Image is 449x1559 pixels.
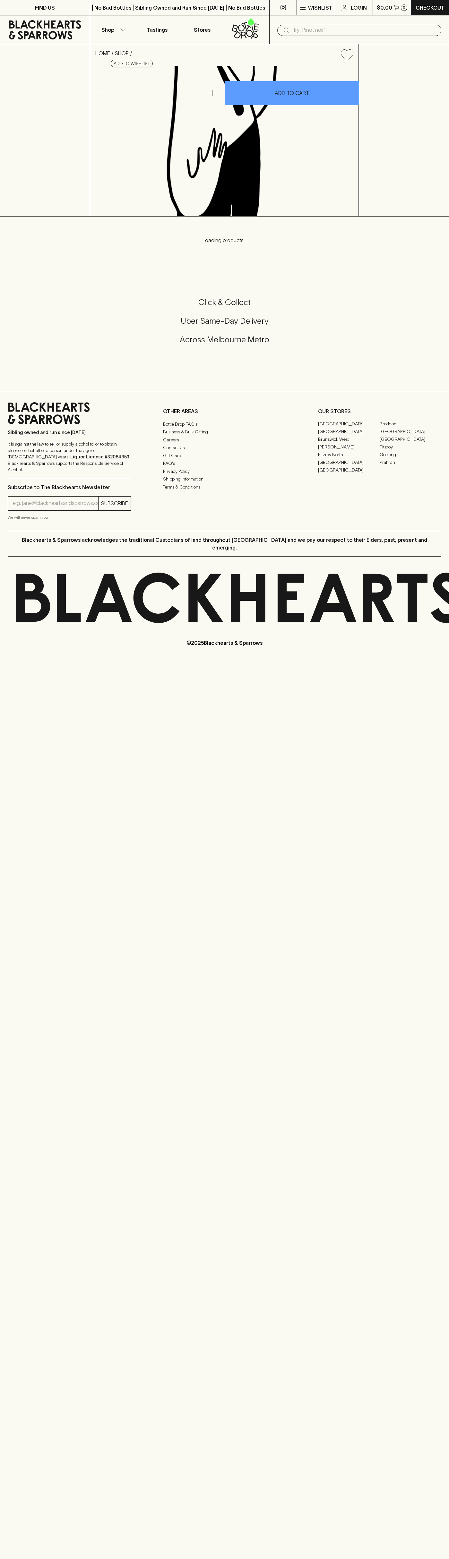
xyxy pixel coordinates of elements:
p: OTHER AREAS [163,407,286,415]
p: Subscribe to The Blackhearts Newsletter [8,483,131,491]
strong: Liquor License #32064953 [70,454,129,459]
button: ADD TO CART [225,81,359,105]
button: Shop [90,15,135,44]
a: Careers [163,436,286,444]
a: Gift Cards [163,452,286,459]
button: Add to wishlist [111,60,153,67]
p: Stores [194,26,211,34]
a: Terms & Conditions [163,483,286,491]
a: Contact Us [163,444,286,452]
a: [PERSON_NAME] [318,443,380,451]
a: [GEOGRAPHIC_DATA] [318,420,380,428]
a: Fitzroy [380,443,441,451]
p: We will never spam you [8,514,131,521]
p: 0 [403,6,405,9]
p: Wishlist [308,4,332,12]
p: $0.00 [377,4,392,12]
a: [GEOGRAPHIC_DATA] [318,459,380,466]
p: Checkout [416,4,445,12]
p: It is against the law to sell or supply alcohol to, or to obtain alcohol on behalf of a person un... [8,441,131,473]
a: Fitzroy North [318,451,380,459]
input: Try "Pinot noir" [293,25,436,35]
a: Tastings [135,15,180,44]
h5: Click & Collect [8,297,441,308]
a: FAQ's [163,460,286,467]
p: Shop [101,26,114,34]
p: OUR STORES [318,407,441,415]
a: Prahran [380,459,441,466]
h5: Uber Same-Day Delivery [8,316,441,326]
a: Braddon [380,420,441,428]
a: Geelong [380,451,441,459]
p: Loading products... [6,236,443,244]
p: FIND US [35,4,55,12]
a: [GEOGRAPHIC_DATA] [380,428,441,436]
a: [GEOGRAPHIC_DATA] [380,436,441,443]
a: Privacy Policy [163,467,286,475]
h5: Across Melbourne Metro [8,334,441,345]
div: Call to action block [8,271,441,379]
a: [GEOGRAPHIC_DATA] [318,466,380,474]
p: Login [351,4,367,12]
p: ADD TO CART [275,89,309,97]
a: [GEOGRAPHIC_DATA] [318,428,380,436]
a: Stores [180,15,225,44]
p: Tastings [147,26,168,34]
a: Shipping Information [163,475,286,483]
a: HOME [95,50,110,56]
button: Add to wishlist [338,47,356,63]
a: Brunswick West [318,436,380,443]
button: SUBSCRIBE [99,497,131,510]
a: SHOP [115,50,129,56]
a: Bottle Drop FAQ's [163,420,286,428]
img: Good Land Smoovie Smoothie Sour Vegas Buffet [90,66,358,216]
input: e.g. jane@blackheartsandsparrows.com.au [13,498,98,508]
p: Blackhearts & Sparrows acknowledges the traditional Custodians of land throughout [GEOGRAPHIC_DAT... [13,536,436,551]
a: Business & Bulk Gifting [163,428,286,436]
p: SUBSCRIBE [101,499,128,507]
p: Sibling owned and run since [DATE] [8,429,131,436]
